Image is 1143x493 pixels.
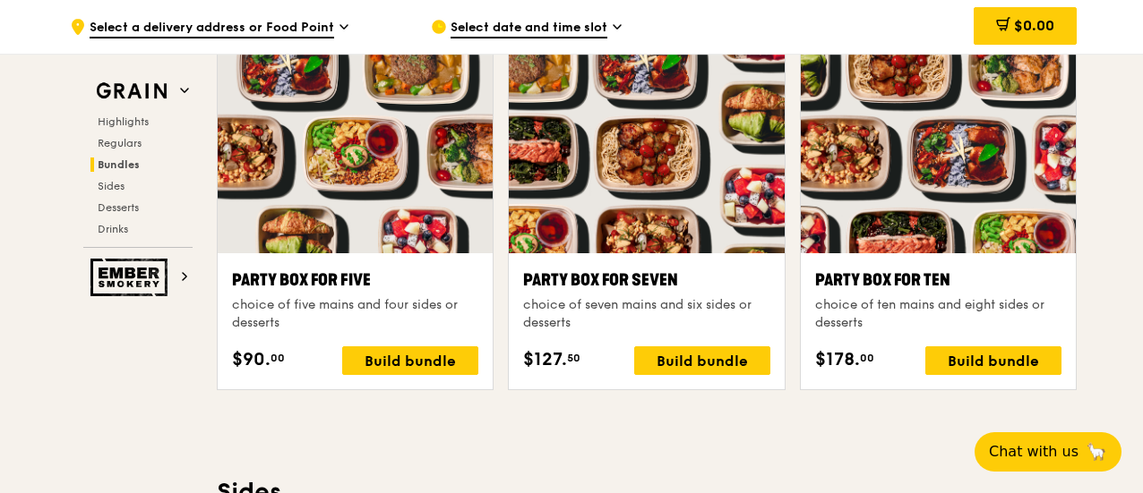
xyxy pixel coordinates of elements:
span: $90. [232,346,271,373]
img: Ember Smokery web logo [90,259,173,296]
span: 00 [860,351,874,365]
span: $127. [523,346,567,373]
img: Grain web logo [90,75,173,107]
span: Drinks [98,223,128,235]
span: Chat with us [989,441,1079,463]
div: Build bundle [925,346,1061,375]
span: Regulars [98,137,142,149]
div: Party Box for Ten [815,268,1061,293]
span: $0.00 [1014,17,1054,34]
span: Bundles [98,158,140,171]
span: Desserts [98,201,139,214]
div: choice of ten mains and eight sides or desserts [815,296,1061,332]
button: Chat with us🦙 [975,432,1122,472]
div: choice of seven mains and six sides or desserts [523,296,769,332]
span: Highlights [98,115,149,128]
span: Select a delivery address or Food Point [90,19,334,38]
span: Sides [98,180,125,192]
span: 00 [271,351,285,365]
span: Select date and time slot [451,19,607,38]
div: Party Box for Seven [523,268,769,293]
span: 🦙 [1086,441,1107,463]
span: 50 [567,351,580,365]
span: $178. [815,346,860,373]
div: Party Box for Five [232,268,478,293]
div: choice of five mains and four sides or desserts [232,296,478,332]
div: Build bundle [342,346,478,375]
div: Build bundle [634,346,770,375]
